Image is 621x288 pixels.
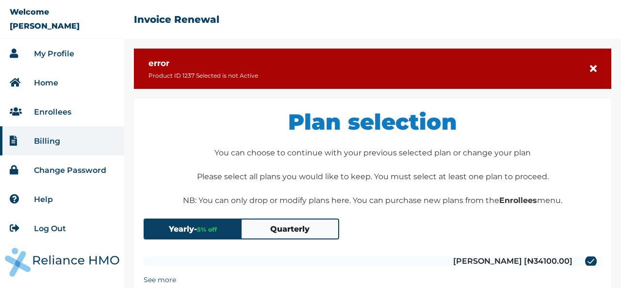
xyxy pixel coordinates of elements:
[34,136,60,146] a: Billing
[34,224,66,233] a: Log Out
[144,256,602,266] label: [PERSON_NAME] [₦34100.00]
[197,226,217,233] span: 5 % off
[34,78,58,87] a: Home
[144,108,602,135] h1: Plan selection
[242,220,339,238] button: Quarterly
[34,166,106,175] a: Change Password
[134,14,219,25] h2: Invoice Renewal
[148,72,258,79] p: Product ID 1237 Selected is not Active
[10,21,80,31] p: [PERSON_NAME]
[10,7,49,17] p: Welcome
[148,58,258,68] h3: error
[144,147,602,159] p: You can choose to continue with your previous selected plan or change your plan
[499,196,537,205] b: Enrollees
[34,195,53,204] a: Help
[145,220,242,238] button: Yearly-5% off
[144,195,602,206] p: NB: You can only drop or modify plans here. You can purchase new plans from the menu.
[34,49,74,58] a: My Profile
[34,107,71,117] a: Enrollees
[144,171,602,183] p: Please select all plans you would like to keep. You must select at least one plan to proceed.
[5,248,119,277] img: RelianceHMO's Logo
